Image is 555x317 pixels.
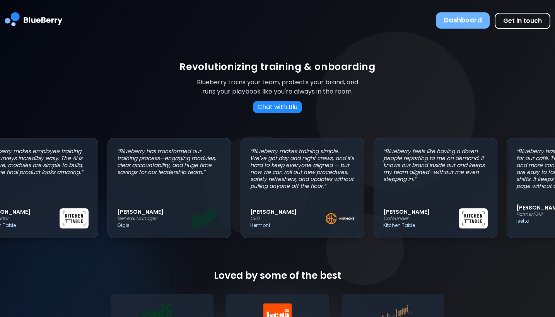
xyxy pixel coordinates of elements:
[383,215,459,222] p: Cofounder
[191,78,364,96] p: Blueberry trains your team, protects your brand, and runs your playbook like you're always in the...
[437,13,488,29] a: Dashboard
[5,6,63,35] img: BlueBerry Logo
[503,16,542,25] span: Get in touch
[117,148,222,176] p: “ Blueberry has transformed our training process—engaging modules, clear accountability, and huge...
[495,13,550,29] button: Get in touch
[436,12,490,29] button: Dashboard
[117,208,193,215] p: [PERSON_NAME]
[383,148,488,182] p: “ Blueberry feels like having a dozen people reporting to me on demand. It knows our brand inside...
[111,269,445,282] h2: Loved by some of the best
[250,208,326,215] p: [PERSON_NAME]
[383,208,459,215] p: [PERSON_NAME]
[117,222,193,228] p: Gigis
[459,208,488,228] img: Kitchen Table logo
[253,101,302,113] button: Chat with Blu
[250,148,355,189] p: “ Blueberry makes training simple. We've got day and night crews, and it's hard to keep everyone ...
[383,222,459,228] p: Kitchen Table
[250,215,326,222] p: CEO
[179,60,375,73] h1: Revolutionizing training & onboarding
[117,215,193,222] p: General Manager
[193,209,222,228] img: Gigis logo
[326,213,355,224] img: Hermont logo
[60,208,89,228] img: Kitchen Table logo
[250,222,326,228] p: Hermont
